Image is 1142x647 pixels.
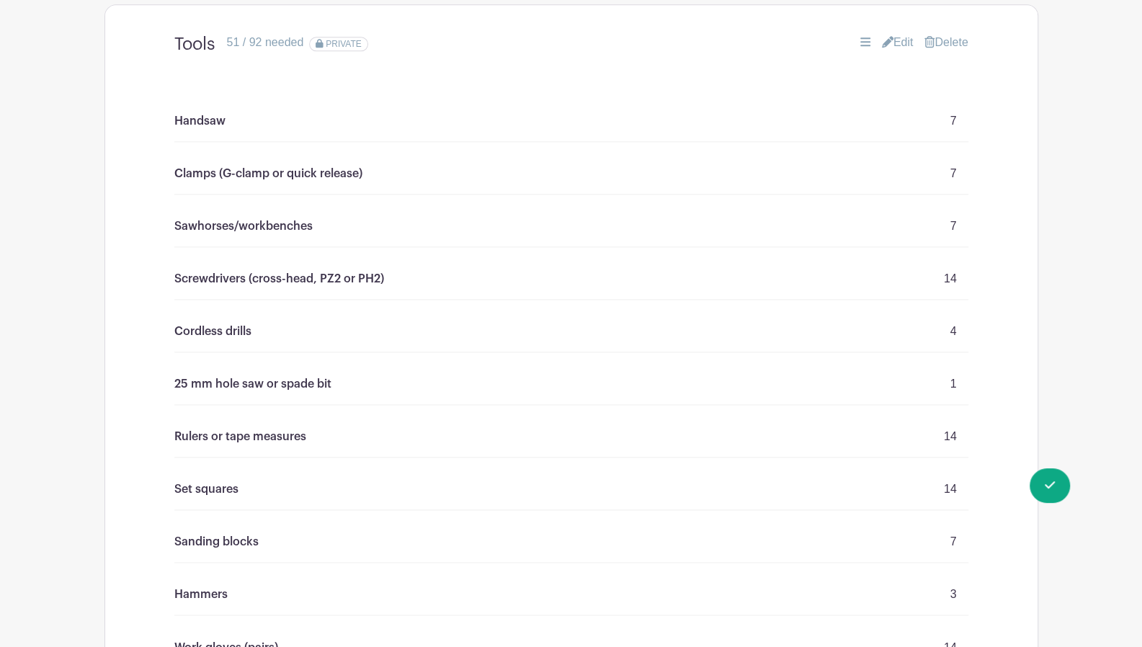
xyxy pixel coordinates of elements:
p: 7 [950,165,957,182]
p: 25 mm hole saw or spade bit [174,375,331,393]
p: 7 [950,112,957,130]
p: Handsaw [174,112,226,130]
p: 3 [950,586,957,603]
p: Rulers or tape measures [174,428,306,445]
p: Cordless drills [174,323,251,340]
h4: Tools [174,34,215,55]
p: Clamps (G-clamp or quick release) [174,165,362,182]
div: 51 / 92 needed [227,34,304,51]
p: 1 [950,375,957,393]
p: Hammers [174,586,228,603]
p: 4 [950,323,957,340]
p: 14 [944,428,957,445]
a: Delete [924,34,968,51]
p: 7 [950,218,957,235]
p: Set squares [174,481,238,498]
a: Edit [882,34,914,51]
p: 14 [944,270,957,287]
span: PRIVATE [326,39,362,49]
p: Sawhorses/workbenches [174,218,313,235]
p: Screwdrivers (cross-head, PZ2 or PH2) [174,270,384,287]
p: 14 [944,481,957,498]
p: Sanding blocks [174,533,259,550]
p: 7 [950,533,957,550]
